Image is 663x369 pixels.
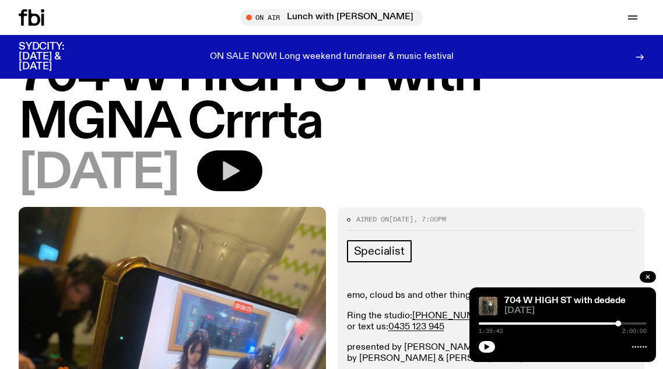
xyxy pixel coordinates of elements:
p: Ring the studio: or text us: [347,311,636,333]
p: emo, cloud bs and other things [347,290,636,301]
span: 2:00:00 [622,328,647,334]
a: 704 W HIGH ST with dedede [504,296,626,305]
a: 0435 123 945 [388,322,444,332]
span: [DATE] [504,307,647,315]
span: Aired on [356,215,389,224]
span: [DATE] [389,215,413,224]
span: , 7:00pm [413,215,446,224]
h3: SYDCITY: [DATE] & [DATE] [19,42,93,72]
a: [PHONE_NUMBER] [412,311,496,321]
p: presented by [PERSON_NAME] & [PERSON_NAME] and produced by [PERSON_NAME] & [PERSON_NAME] [347,342,636,364]
span: 1:39:42 [479,328,503,334]
span: [DATE] [19,150,178,198]
span: Specialist [354,245,405,258]
p: ON SALE NOW! Long weekend fundraiser & music festival [210,52,454,62]
a: Specialist [347,240,412,262]
h1: 704 W HIGH ST with MGNA Crrrta [19,52,644,147]
button: On AirLunch with [PERSON_NAME] [240,9,423,26]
